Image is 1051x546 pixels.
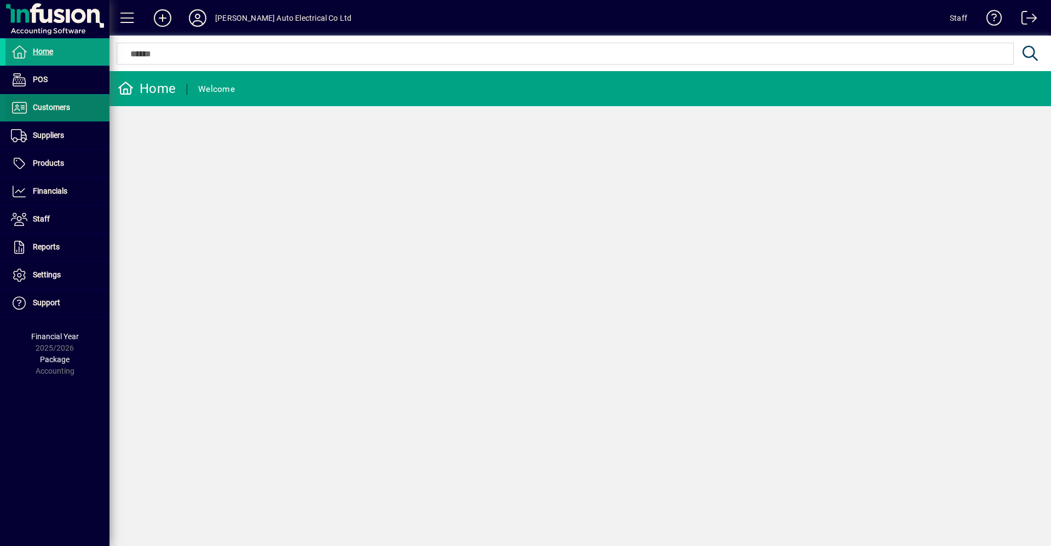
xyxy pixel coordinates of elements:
button: Add [145,8,180,28]
a: Reports [5,234,109,261]
span: Settings [33,270,61,279]
div: Home [118,80,176,97]
div: Welcome [198,80,235,98]
a: Staff [5,206,109,233]
span: Suppliers [33,131,64,140]
a: Support [5,289,109,317]
span: Reports [33,242,60,251]
a: Products [5,150,109,177]
span: Products [33,159,64,167]
a: Settings [5,262,109,289]
span: Financial Year [31,332,79,341]
a: Logout [1013,2,1037,38]
a: POS [5,66,109,94]
span: Support [33,298,60,307]
button: Profile [180,8,215,28]
div: [PERSON_NAME] Auto Electrical Co Ltd [215,9,351,27]
span: Home [33,47,53,56]
span: POS [33,75,48,84]
div: Staff [950,9,967,27]
span: Staff [33,214,50,223]
span: Customers [33,103,70,112]
a: Financials [5,178,109,205]
a: Knowledge Base [978,2,1002,38]
a: Customers [5,94,109,121]
a: Suppliers [5,122,109,149]
span: Financials [33,187,67,195]
span: Package [40,355,70,364]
